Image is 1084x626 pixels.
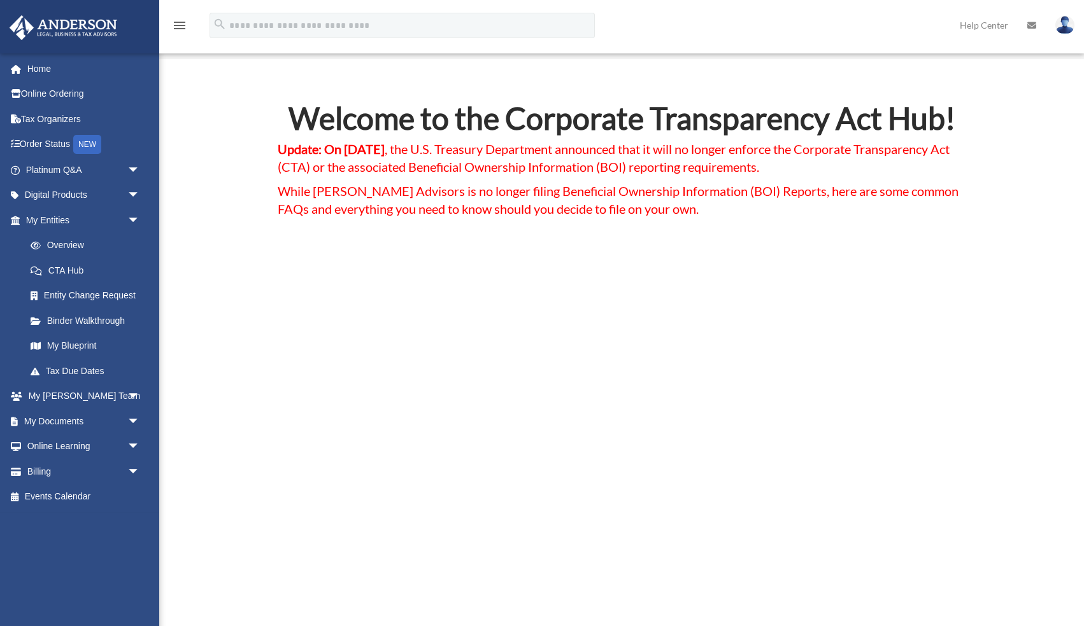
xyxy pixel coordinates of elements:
[127,434,153,460] span: arrow_drop_down
[18,308,159,333] a: Binder Walkthrough
[127,459,153,485] span: arrow_drop_down
[127,408,153,435] span: arrow_drop_down
[6,15,121,40] img: Anderson Advisors Platinum Portal
[127,384,153,410] span: arrow_drop_down
[73,135,101,154] div: NEW
[18,358,159,384] a: Tax Due Dates
[1055,16,1074,34] img: User Pic
[9,157,159,183] a: Platinum Q&Aarrow_drop_down
[127,183,153,209] span: arrow_drop_down
[18,233,159,258] a: Overview
[172,22,187,33] a: menu
[213,17,227,31] i: search
[18,333,159,359] a: My Blueprint
[9,384,159,409] a: My [PERSON_NAME] Teamarrow_drop_down
[18,258,153,283] a: CTA Hub
[278,141,385,156] strong: Update: On [DATE]
[346,242,897,552] iframe: Corporate Transparency Act Shocker: Treasury Announces Major Updates!
[9,459,159,484] a: Billingarrow_drop_down
[9,106,159,132] a: Tax Organizers
[9,183,159,208] a: Digital Productsarrow_drop_down
[9,434,159,459] a: Online Learningarrow_drop_down
[9,408,159,434] a: My Documentsarrow_drop_down
[127,207,153,233] span: arrow_drop_down
[172,18,187,33] i: menu
[278,141,950,174] span: , the U.S. Treasury Department announced that it will no longer enforce the Corporate Transparenc...
[9,484,159,510] a: Events Calendar
[9,132,159,158] a: Order StatusNEW
[9,81,159,107] a: Online Ordering
[278,183,959,216] span: While [PERSON_NAME] Advisors is no longer filing Beneficial Ownership Information (BOI) Reports, ...
[9,207,159,233] a: My Entitiesarrow_drop_down
[18,283,159,309] a: Entity Change Request
[127,157,153,183] span: arrow_drop_down
[9,56,159,81] a: Home
[278,103,966,140] h2: Welcome to the Corporate Transparency Act Hub!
